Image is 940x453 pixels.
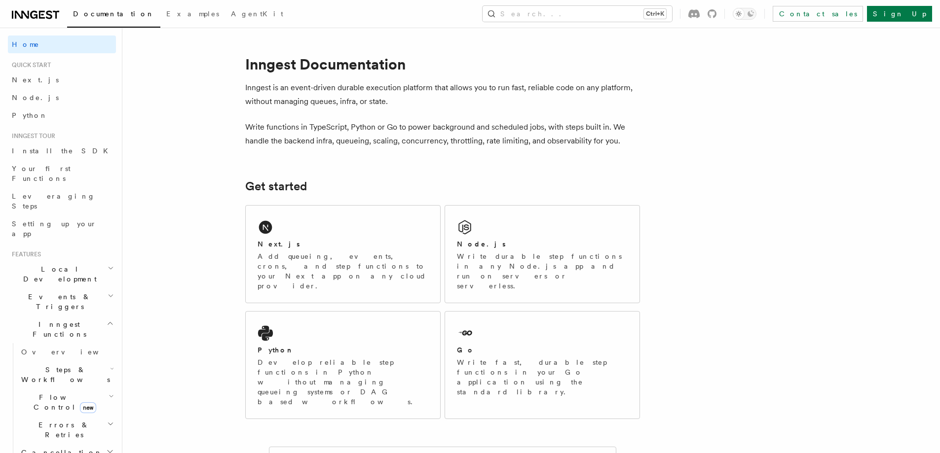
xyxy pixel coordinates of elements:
[8,215,116,243] a: Setting up your app
[733,8,756,20] button: Toggle dark mode
[17,416,116,444] button: Errors & Retries
[17,420,107,440] span: Errors & Retries
[17,361,116,388] button: Steps & Workflows
[17,392,109,412] span: Flow Control
[8,61,51,69] span: Quick start
[245,311,441,419] a: PythonDevelop reliable step functions in Python without managing queueing systems or DAG based wo...
[258,239,300,249] h2: Next.js
[231,10,283,18] span: AgentKit
[258,357,428,407] p: Develop reliable step functions in Python without managing queueing systems or DAG based workflows.
[67,3,160,28] a: Documentation
[73,10,154,18] span: Documentation
[8,132,55,140] span: Inngest tour
[12,220,97,238] span: Setting up your app
[8,35,116,53] a: Home
[445,311,640,419] a: GoWrite fast, durable step functions in your Go application using the standard library.
[12,165,71,182] span: Your first Functions
[644,9,666,19] kbd: Ctrl+K
[12,94,59,102] span: Node.js
[773,6,863,22] a: Contact sales
[457,239,506,249] h2: Node.js
[12,39,39,49] span: Home
[21,348,123,356] span: Overview
[166,10,219,18] span: Examples
[245,120,640,148] p: Write functions in TypeScript, Python or Go to power background and scheduled jobs, with steps bu...
[8,187,116,215] a: Leveraging Steps
[17,388,116,416] button: Flow Controlnew
[225,3,289,27] a: AgentKit
[8,142,116,160] a: Install the SDK
[8,292,108,312] span: Events & Triggers
[12,192,95,210] span: Leveraging Steps
[160,3,225,27] a: Examples
[8,106,116,124] a: Python
[12,147,114,155] span: Install the SDK
[8,71,116,89] a: Next.js
[245,55,640,73] h1: Inngest Documentation
[867,6,932,22] a: Sign Up
[8,260,116,288] button: Local Development
[245,205,441,303] a: Next.jsAdd queueing, events, crons, and step functions to your Next app on any cloud provider.
[8,160,116,187] a: Your first Functions
[445,205,640,303] a: Node.jsWrite durable step functions in any Node.js app and run on servers or serverless.
[8,89,116,106] a: Node.js
[8,319,107,339] span: Inngest Functions
[457,251,628,291] p: Write durable step functions in any Node.js app and run on servers or serverless.
[457,345,475,355] h2: Go
[8,288,116,315] button: Events & Triggers
[8,264,108,284] span: Local Development
[457,357,628,397] p: Write fast, durable step functions in your Go application using the standard library.
[12,76,59,84] span: Next.js
[245,81,640,108] p: Inngest is an event-driven durable execution platform that allows you to run fast, reliable code ...
[17,343,116,361] a: Overview
[17,365,110,384] span: Steps & Workflows
[80,402,96,413] span: new
[8,315,116,343] button: Inngest Functions
[258,251,428,291] p: Add queueing, events, crons, and step functions to your Next app on any cloud provider.
[483,6,672,22] button: Search...Ctrl+K
[258,345,294,355] h2: Python
[12,111,48,119] span: Python
[8,250,41,258] span: Features
[245,179,307,193] a: Get started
